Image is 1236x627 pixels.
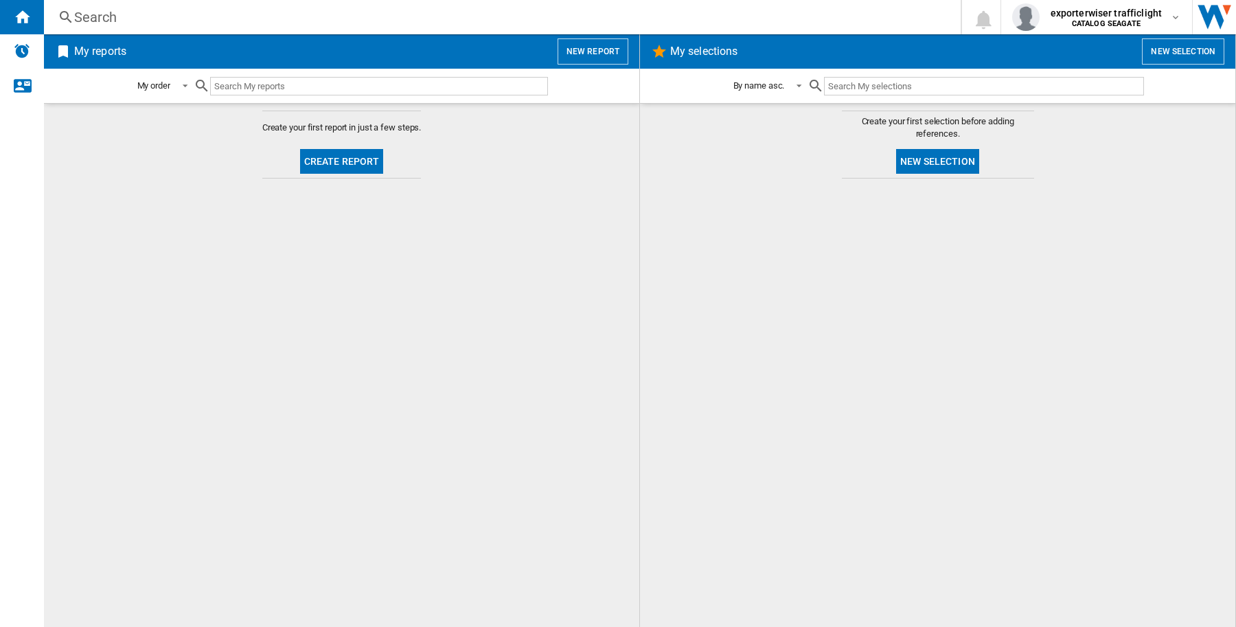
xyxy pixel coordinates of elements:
[210,77,548,95] input: Search My reports
[1051,6,1163,20] span: exporterwiser trafficlight
[300,149,384,174] button: Create report
[71,38,129,65] h2: My reports
[733,80,785,91] div: By name asc.
[1012,3,1040,31] img: profile.jpg
[262,122,422,134] span: Create your first report in just a few steps.
[558,38,628,65] button: New report
[14,43,30,59] img: alerts-logo.svg
[74,8,925,27] div: Search
[667,38,740,65] h2: My selections
[1142,38,1224,65] button: New selection
[137,80,170,91] div: My order
[896,149,979,174] button: New selection
[842,115,1034,140] span: Create your first selection before adding references.
[1072,19,1141,28] b: CATALOG SEAGATE
[824,77,1143,95] input: Search My selections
